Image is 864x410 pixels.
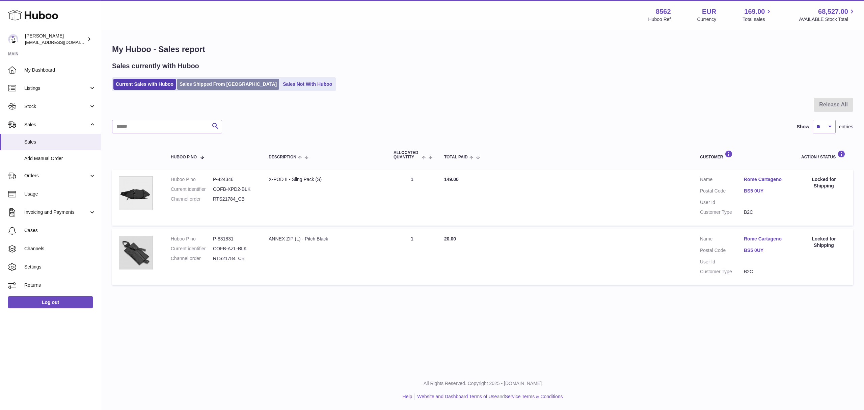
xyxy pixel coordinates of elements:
[744,176,788,183] a: Rome Cartageno
[171,196,213,202] dt: Channel order
[213,255,255,262] dd: RTS21784_CB
[697,16,717,23] div: Currency
[213,196,255,202] dd: RTS21784_CB
[24,67,96,73] span: My Dashboard
[700,209,744,215] dt: Customer Type
[744,268,788,275] dd: B2C
[744,7,765,16] span: 169.00
[171,255,213,262] dt: Channel order
[505,394,563,399] a: Service Terms & Conditions
[269,155,296,159] span: Description
[213,246,255,252] dd: COFB-AZL-BLK
[744,188,788,194] a: BS5 0UY
[269,176,380,183] div: X-POD II - Sling Pack (S)
[799,16,856,23] span: AVAILABLE Stock Total
[177,79,279,90] a: Sales Shipped From [GEOGRAPHIC_DATA]
[444,177,459,182] span: 149.00
[24,103,89,110] span: Stock
[8,34,18,44] img: internalAdmin-8562@internal.huboo.com
[24,155,96,162] span: Add Manual Order
[112,61,199,71] h2: Sales currently with Huboo
[700,236,744,244] dt: Name
[700,268,744,275] dt: Customer Type
[24,246,96,252] span: Channels
[744,247,788,254] a: BS5 0UY
[700,188,744,196] dt: Postal Code
[280,79,334,90] a: Sales Not With Huboo
[24,282,96,288] span: Returns
[801,176,846,189] div: Locked for Shipping
[171,246,213,252] dt: Current identifier
[387,170,437,226] td: 1
[387,229,437,285] td: 1
[24,191,96,197] span: Usage
[171,155,197,159] span: Huboo P no
[839,124,853,130] span: entries
[171,186,213,193] dt: Current identifier
[801,236,846,249] div: Locked for Shipping
[213,236,255,242] dd: P-831831
[700,247,744,255] dt: Postal Code
[24,122,89,128] span: Sales
[24,227,96,234] span: Cases
[700,176,744,184] dt: Name
[171,176,213,183] dt: Huboo P no
[25,33,86,46] div: [PERSON_NAME]
[444,155,468,159] span: Total paid
[24,264,96,270] span: Settings
[415,393,563,400] li: and
[417,394,497,399] a: Website and Dashboard Terms of Use
[112,44,853,55] h1: My Huboo - Sales report
[24,209,89,215] span: Invoicing and Payments
[648,16,671,23] div: Huboo Ref
[119,176,153,210] img: 85621648773319.png
[107,380,859,387] p: All Rights Reserved. Copyright 2025 - [DOMAIN_NAME]
[213,186,255,193] dd: COFB-XPD2-BLK
[801,150,846,159] div: Action / Status
[113,79,176,90] a: Current Sales with Huboo
[25,40,99,45] span: [EMAIL_ADDRESS][DOMAIN_NAME]
[797,124,809,130] label: Show
[119,236,153,270] img: 85621699022735.png
[444,236,456,241] span: 20.00
[744,236,788,242] a: Rome Cartageno
[656,7,671,16] strong: 8562
[8,296,93,308] a: Log out
[742,7,773,23] a: 169.00 Total sales
[799,7,856,23] a: 68,527.00 AVAILABLE Stock Total
[24,85,89,92] span: Listings
[744,209,788,215] dd: B2C
[269,236,380,242] div: ANNEX ZIP (L) - Pitch Black
[700,150,788,159] div: Customer
[213,176,255,183] dd: P-424346
[394,151,420,159] span: ALLOCATED Quantity
[24,173,89,179] span: Orders
[700,259,744,265] dt: User Id
[742,16,773,23] span: Total sales
[702,7,716,16] strong: EUR
[24,139,96,145] span: Sales
[818,7,848,16] span: 68,527.00
[700,199,744,206] dt: User Id
[171,236,213,242] dt: Huboo P no
[403,394,412,399] a: Help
